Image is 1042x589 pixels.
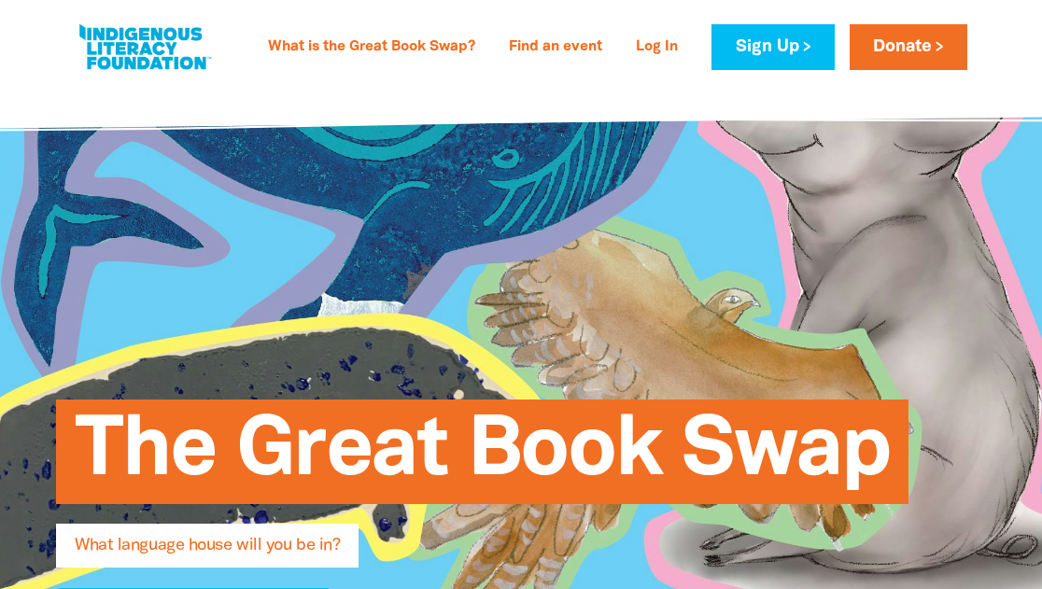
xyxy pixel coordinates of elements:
[75,414,890,504] span: The Great Book Swap
[625,33,689,63] a: Log In
[498,33,613,63] a: Find an event
[75,538,340,568] span: What language house will you be in?
[257,33,486,63] a: What is the Great Book Swap?
[711,24,834,70] a: Sign Up
[850,24,967,70] a: Donate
